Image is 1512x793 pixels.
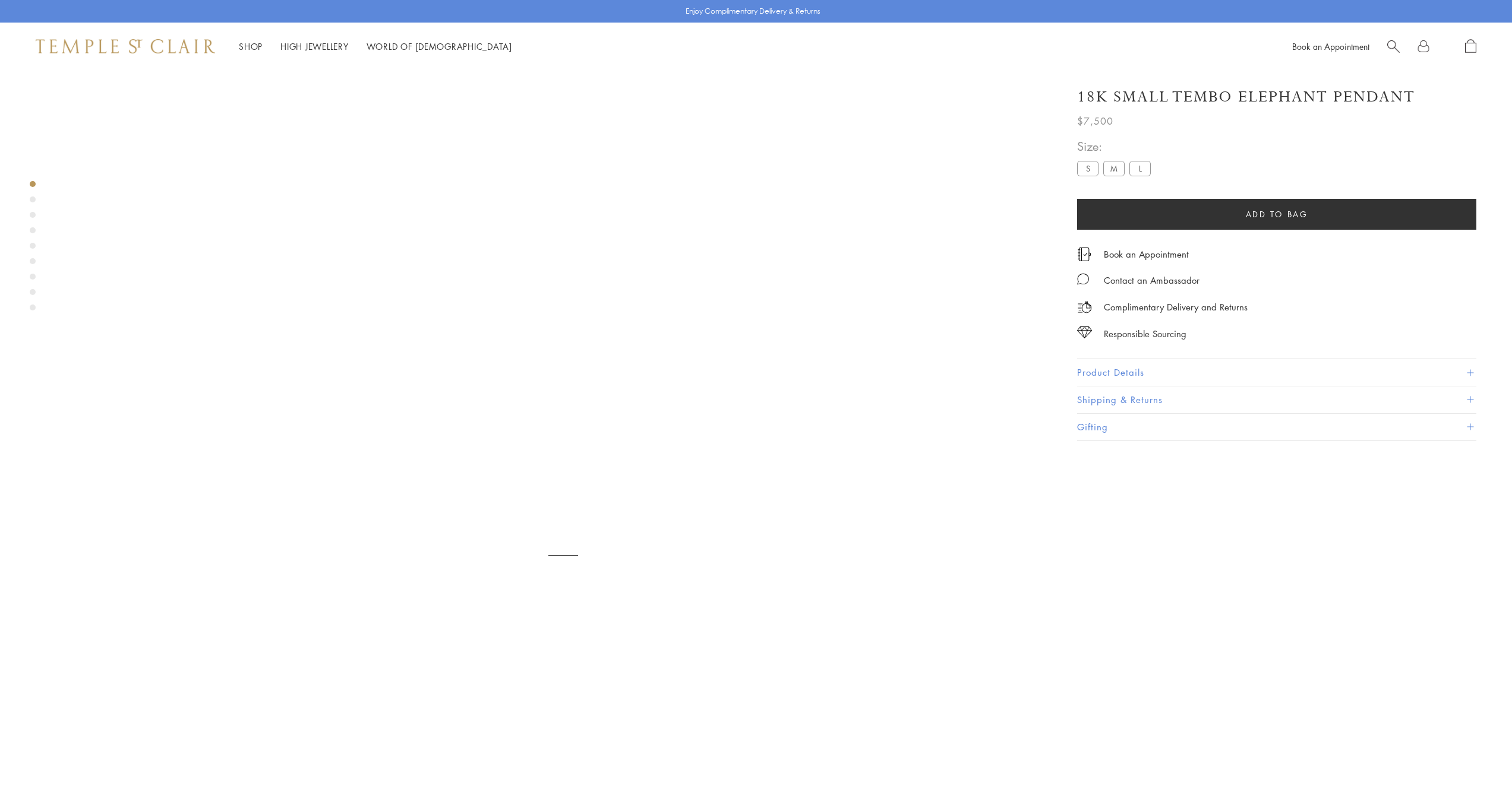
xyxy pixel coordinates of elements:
h1: 18K Small Tembo Elephant Pendant [1077,87,1415,107]
label: M [1103,161,1125,176]
img: icon_delivery.svg [1077,300,1092,315]
a: Book an Appointment [1292,40,1369,52]
a: ShopShop [239,40,263,52]
div: Contact an Ambassador [1104,273,1200,288]
button: Gifting [1077,414,1476,440]
button: Shipping & Returns [1077,386,1476,413]
a: Book an Appointment [1104,248,1189,261]
div: Responsible Sourcing [1104,326,1186,341]
img: Temple St. Clair [36,39,215,53]
nav: Main navigation [239,39,512,54]
button: Add to bag [1077,199,1476,230]
label: S [1077,161,1099,176]
img: MessageIcon-01_2.svg [1077,273,1089,285]
p: Complimentary Delivery and Returns [1104,300,1248,315]
label: L [1129,161,1151,176]
a: Open Shopping Bag [1465,39,1476,54]
div: Product gallery navigation [30,178,36,320]
img: icon_appointment.svg [1077,248,1091,261]
button: Product Details [1077,359,1476,386]
a: Search [1387,39,1400,54]
p: Enjoy Complimentary Delivery & Returns [686,5,820,17]
span: $7,500 [1077,113,1113,129]
img: icon_sourcing.svg [1077,326,1092,338]
a: High JewelleryHigh Jewellery [280,40,349,52]
a: World of [DEMOGRAPHIC_DATA]World of [DEMOGRAPHIC_DATA] [367,40,512,52]
span: Size: [1077,137,1156,156]
span: Add to bag [1246,208,1308,221]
